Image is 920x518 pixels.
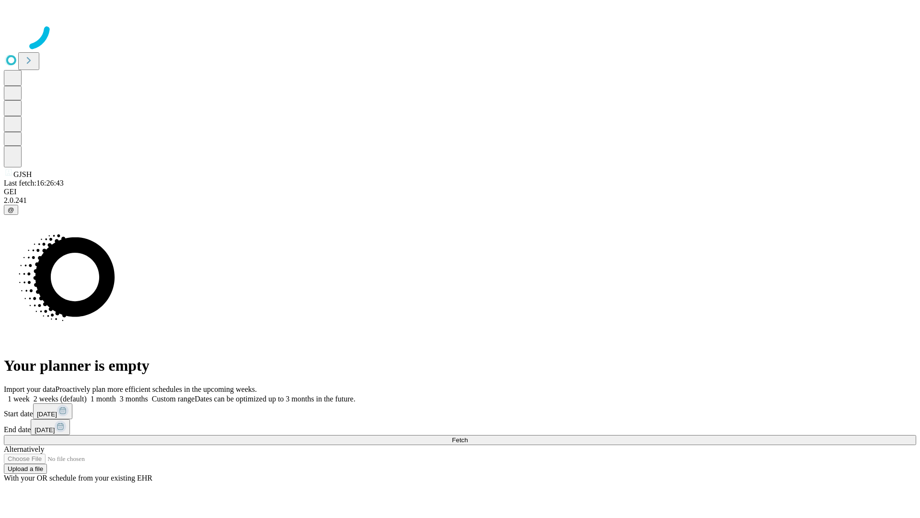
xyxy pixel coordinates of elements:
[31,419,70,435] button: [DATE]
[37,411,57,418] span: [DATE]
[8,206,14,213] span: @
[4,196,916,205] div: 2.0.241
[4,385,56,393] span: Import your data
[4,419,916,435] div: End date
[33,403,72,419] button: [DATE]
[8,395,30,403] span: 1 week
[4,435,916,445] button: Fetch
[34,426,55,434] span: [DATE]
[56,385,257,393] span: Proactively plan more efficient schedules in the upcoming weeks.
[34,395,87,403] span: 2 weeks (default)
[4,445,44,453] span: Alternatively
[4,403,916,419] div: Start date
[91,395,116,403] span: 1 month
[4,188,916,196] div: GEI
[4,357,916,375] h1: Your planner is empty
[4,464,47,474] button: Upload a file
[452,436,468,444] span: Fetch
[120,395,148,403] span: 3 months
[4,474,152,482] span: With your OR schedule from your existing EHR
[4,205,18,215] button: @
[195,395,355,403] span: Dates can be optimized up to 3 months in the future.
[4,179,64,187] span: Last fetch: 16:26:43
[13,170,32,178] span: GJSH
[152,395,195,403] span: Custom range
